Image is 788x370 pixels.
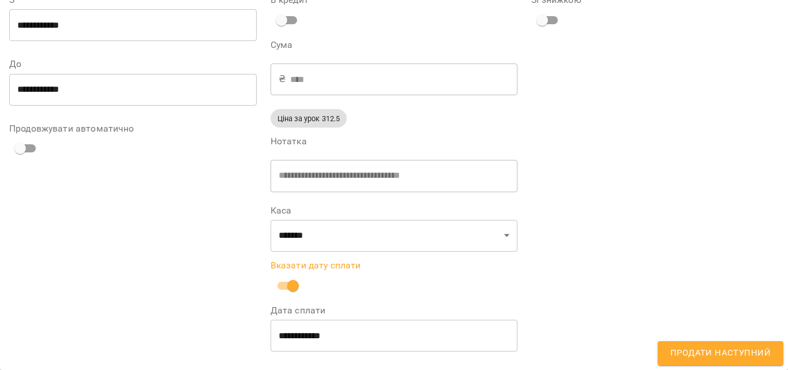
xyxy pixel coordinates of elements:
[9,59,257,69] label: До
[279,72,286,86] p: ₴
[9,124,257,133] label: Продовжувати автоматично
[271,113,347,124] span: Ціна за урок 312.5
[271,261,518,270] label: Вказати дату сплати
[271,40,518,50] label: Сума
[658,341,783,365] button: Продати наступний
[271,306,518,315] label: Дата сплати
[670,346,771,361] span: Продати наступний
[271,206,518,215] label: Каса
[271,137,518,146] label: Нотатка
